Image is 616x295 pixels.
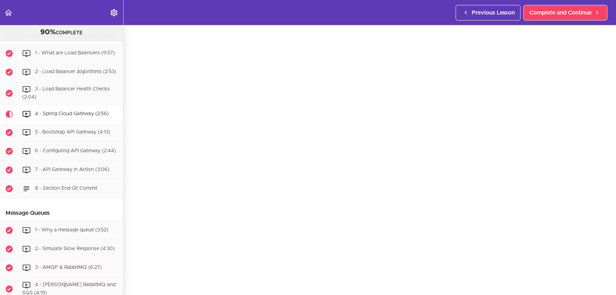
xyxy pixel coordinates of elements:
[35,69,116,74] span: 2 - Load Balancer Algorithms (2:53)
[35,149,116,154] span: 6 - Configuring API Gateway (2:44)
[456,5,521,20] a: Previous Lesson
[9,28,114,37] div: COMPLETE
[35,51,115,55] span: 1 - What are Load Balencers (9:57)
[35,228,108,233] span: 1 - Why a message queue (3:52)
[35,167,109,172] span: 7 - API Gateway in Action (3:06)
[472,8,515,17] span: Previous Lesson
[35,112,109,117] span: 4 - Spring Cloud Gateway (2:56)
[35,265,102,270] span: 3 - AMQP & RabbitMQ (6:27)
[4,8,13,17] svg: Back to course curriculum
[35,247,115,252] span: 2 - Simulate Slow Response (4:30)
[138,25,602,287] iframe: Video Player
[524,5,608,20] a: Complete and Continue
[110,8,118,17] svg: Settings Menu
[22,87,110,100] span: 3 - Load Balancer Health Checks (2:04)
[530,8,592,17] span: Complete and Continue
[41,29,56,36] span: 90%
[35,130,110,135] span: 5 - Bootstrap API Gateway (4:13)
[35,186,97,191] span: 8 - Section End Git Commit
